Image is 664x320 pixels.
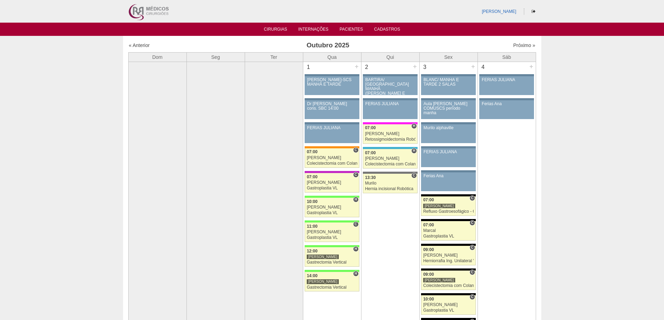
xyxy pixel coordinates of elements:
div: Key: Aviso [421,74,475,76]
div: + [528,62,534,71]
div: Ferias Ana [482,102,532,106]
span: Hospital [411,123,417,129]
a: C 07:00 [PERSON_NAME] Gastroplastia VL [305,173,359,193]
span: 07:00 [423,223,434,227]
h3: Outubro 2025 [226,40,429,50]
span: Hospital [353,246,358,252]
div: FERIAS JULIANA [365,102,415,106]
span: Consultório [470,195,475,201]
a: Aula [PERSON_NAME] COMUSCS período manha [421,100,475,119]
div: Gastroplastia VL [423,234,474,239]
div: [PERSON_NAME] [307,279,339,284]
div: BLANC/ MANHÃ E TARDE 2 SALAS [423,78,473,87]
span: 09:00 [423,272,434,277]
div: BARTIRA/ [GEOGRAPHIC_DATA] MANHÃ ([PERSON_NAME] E ANA)/ SANTA JOANA -TARDE [365,78,415,105]
div: Gastroplastia VL [307,235,357,240]
div: 3 [420,62,430,72]
span: Consultório [470,270,475,275]
a: Ferias Ana [421,172,475,191]
span: Consultório [470,220,475,226]
div: Colecistectomia com Colangiografia VL [365,162,415,166]
a: C 11:00 [PERSON_NAME] Gastroplastia VL [305,223,359,242]
span: Hospital [353,197,358,202]
span: 07:00 [365,150,376,155]
div: Murilo alphaville [423,126,473,130]
a: H 07:00 [PERSON_NAME] Colecistectomia com Colangiografia VL [363,149,417,169]
a: C 07:00 [PERSON_NAME] Colecistectomia com Colangiografia VL [305,148,359,168]
div: Refluxo Gastroesofágico - Cirurgia VL [423,209,474,214]
span: 13:30 [365,175,376,180]
a: FERIAS JULIANA [363,100,417,119]
div: Herniorrafia Ing. Unilateral VL [423,259,474,263]
div: FERIAS JULIANA [307,126,357,130]
div: Key: Blanc [421,293,475,295]
span: 07:00 [307,174,318,179]
div: Key: Brasil [305,196,359,198]
span: 10:00 [423,297,434,302]
div: Hernia incisional Robótica [365,187,415,191]
span: 10:00 [307,199,318,204]
span: 09:00 [423,247,434,252]
div: Dr [PERSON_NAME] cons. SBC 14:00 [307,102,357,111]
a: Dr [PERSON_NAME] cons. SBC 14:00 [305,100,359,119]
a: FERIAS JULIANA [421,148,475,167]
a: Internações [298,27,329,34]
div: Retossigmoidectomia Robótica [365,137,415,142]
div: Key: Pro Matre [363,122,417,124]
div: Colecistectomia com Colangiografia VL [423,283,474,288]
div: Key: Aviso [305,74,359,76]
div: [PERSON_NAME] [307,230,357,234]
div: 4 [478,62,489,72]
th: Seg [186,52,245,62]
a: C 07:00 [PERSON_NAME] Refluxo Gastroesofágico - Cirurgia VL [421,196,475,216]
a: BARTIRA/ [GEOGRAPHIC_DATA] MANHÃ ([PERSON_NAME] E ANA)/ SANTA JOANA -TARDE [363,76,417,95]
span: Consultório [411,173,417,178]
div: [PERSON_NAME] [307,205,357,210]
div: FERIAS JULIANA [482,78,532,82]
div: Key: Maria Braido [305,171,359,173]
span: 12:00 [307,249,318,253]
div: Key: Aviso [421,122,475,124]
a: FERIAS JULIANA [305,124,359,143]
div: [PERSON_NAME] [365,156,415,161]
a: C 09:00 [PERSON_NAME] Herniorrafia Ing. Unilateral VL [421,246,475,265]
a: H 10:00 [PERSON_NAME] Gastroplastia VL [305,198,359,217]
span: Consultório [353,221,358,227]
div: Key: Aviso [363,98,417,100]
div: Key: Blanc [421,318,475,320]
span: 14:00 [307,273,318,278]
div: Ferias Ana [423,174,473,178]
a: FERIAS JULIANA [479,76,534,95]
div: 1 [303,62,314,72]
div: Key: Blanc [421,268,475,271]
th: Qui [361,52,419,62]
div: Colecistectomia com Colangiografia VL [307,161,357,166]
div: Key: Brasil [305,220,359,223]
th: Qua [303,52,361,62]
a: H 14:00 [PERSON_NAME] Gastrectomia Vertical [305,272,359,291]
th: Dom [128,52,186,62]
a: [PERSON_NAME]-SCS MANHÃ E TARDE [305,76,359,95]
a: Pacientes [339,27,363,34]
th: Sáb [478,52,536,62]
th: Sex [419,52,478,62]
a: C 07:00 Marcal Gastroplastia VL [421,221,475,241]
div: 2 [361,62,372,72]
div: [PERSON_NAME] [307,254,339,259]
div: [PERSON_NAME] [365,132,415,136]
div: [PERSON_NAME] [423,303,474,307]
a: C 10:00 [PERSON_NAME] Gastroplastia VL [421,295,475,315]
a: H 12:00 [PERSON_NAME] Gastrectomia Vertical [305,247,359,267]
div: Gastrectomia Vertical [307,260,357,265]
a: « Anterior [129,42,150,48]
a: H 07:00 [PERSON_NAME] Retossigmoidectomia Robótica [363,124,417,144]
div: Key: São Luiz - SCS [305,146,359,148]
span: Consultório [353,147,358,153]
a: C 13:30 Murilo Hernia incisional Robótica [363,174,417,193]
div: Key: Aviso [305,122,359,124]
div: Marcal [423,228,474,233]
a: Ferias Ana [479,100,534,119]
span: Hospital [411,148,417,154]
span: 07:00 [307,149,318,154]
div: Gastroplastia VL [307,186,357,190]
